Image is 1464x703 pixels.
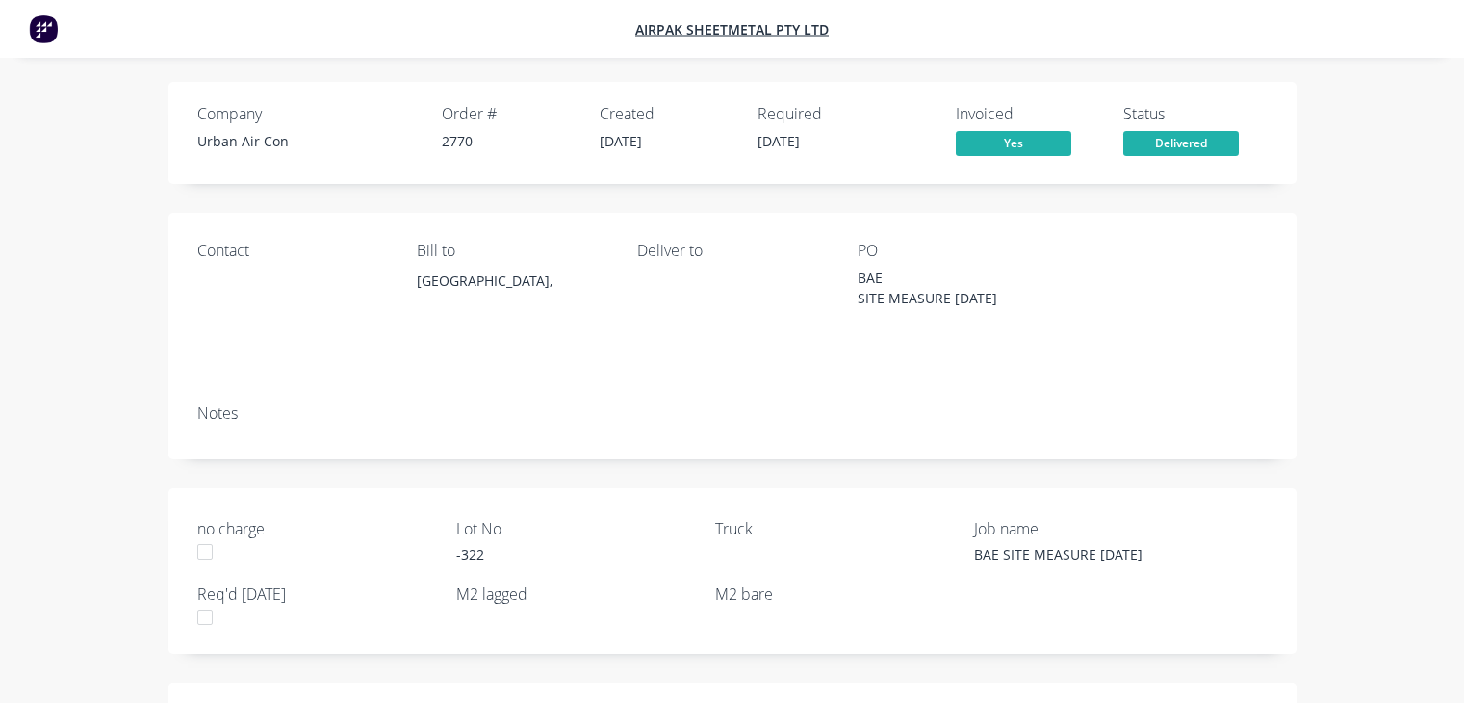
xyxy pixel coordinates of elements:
div: Bill to [417,242,606,260]
div: -322 [456,517,697,564]
span: [DATE] [758,132,800,150]
span: Yes [956,131,1071,155]
a: Airpak Sheetmetal Pty Ltd [635,20,829,39]
span: [DATE] [600,132,642,150]
div: BAE SITE MEASURE [DATE] [858,268,1047,308]
div: Required [758,105,892,123]
div: Order # [442,105,577,123]
span: Delivered [1123,131,1239,155]
div: BAE SITE MEASURE [DATE] [974,517,1215,564]
div: PO [858,242,1047,260]
div: Urban Air Con [197,131,419,151]
div: Notes [197,404,1268,423]
div: Contact [197,242,387,260]
label: no charge [197,517,438,540]
div: Status [1123,105,1268,123]
div: Created [600,105,734,123]
label: Req'd [DATE] [197,583,438,606]
div: [GEOGRAPHIC_DATA], [417,268,606,295]
div: 2770 [442,131,577,151]
div: Company [197,105,419,123]
div: Deliver to [637,242,827,260]
label: Truck [715,517,956,540]
img: Factory [29,14,58,43]
label: M2 lagged [456,583,697,606]
label: Lot No [456,517,697,540]
label: Job name [974,517,1215,540]
label: M2 bare [715,583,956,606]
div: [GEOGRAPHIC_DATA], [417,268,606,329]
div: Invoiced [956,105,1100,123]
